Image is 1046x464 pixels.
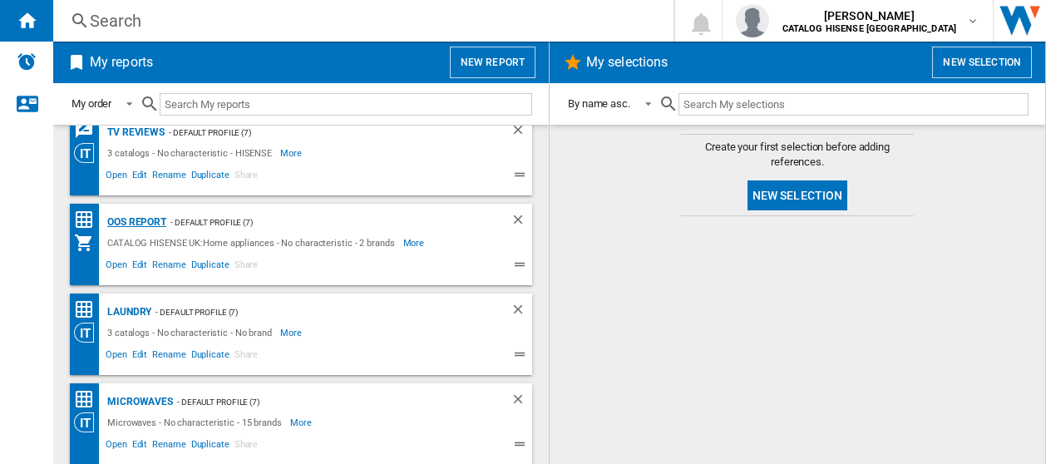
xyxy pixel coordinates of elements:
[103,167,130,187] span: Open
[74,143,103,163] div: Category View
[747,180,848,210] button: New selection
[103,323,280,343] div: 3 catalogs - No characteristic - No brand
[232,347,261,367] span: Share
[103,257,130,277] span: Open
[290,412,314,432] span: More
[403,233,427,253] span: More
[103,412,290,432] div: Microwaves - No characteristic - 15 brands
[932,47,1032,78] button: New selection
[280,323,304,343] span: More
[736,4,769,37] img: profile.jpg
[189,257,232,277] span: Duplicate
[511,392,532,412] div: Delete
[103,143,280,163] div: 3 catalogs - No characteristic - HISENSE
[74,389,103,410] div: Price Matrix
[103,233,403,253] div: CATALOG HISENSE UK:Home appliances - No characteristic - 2 brands
[90,9,630,32] div: Search
[74,412,103,432] div: Category View
[568,97,630,110] div: By name asc.
[74,210,103,230] div: Price Matrix
[160,93,532,116] input: Search My reports
[74,120,103,141] div: REVIEWS Matrix
[782,7,957,24] span: [PERSON_NAME]
[150,257,188,277] span: Rename
[17,52,37,72] img: alerts-logo.svg
[173,392,477,412] div: - Default profile (7)
[74,299,103,320] div: Price Matrix
[74,323,103,343] div: Category View
[151,302,477,323] div: - Default profile (7)
[103,212,166,233] div: OOS REPORT
[681,140,914,170] span: Create your first selection before adding references.
[511,302,532,323] div: Delete
[232,167,261,187] span: Share
[165,122,477,143] div: - Default profile (7)
[150,167,188,187] span: Rename
[189,437,232,457] span: Duplicate
[103,437,130,457] span: Open
[150,347,188,367] span: Rename
[782,23,957,34] b: CATALOG HISENSE [GEOGRAPHIC_DATA]
[130,347,150,367] span: Edit
[189,167,232,187] span: Duplicate
[280,143,304,163] span: More
[450,47,535,78] button: New report
[103,347,130,367] span: Open
[130,257,150,277] span: Edit
[583,47,671,78] h2: My selections
[189,347,232,367] span: Duplicate
[72,97,111,110] div: My order
[232,257,261,277] span: Share
[678,93,1029,116] input: Search My selections
[86,47,156,78] h2: My reports
[150,437,188,457] span: Rename
[130,437,150,457] span: Edit
[103,392,173,412] div: Microwaves
[103,302,151,323] div: Laundry
[511,212,532,233] div: Delete
[511,122,532,143] div: Delete
[166,212,477,233] div: - Default profile (7)
[74,233,103,253] div: My Assortment
[103,122,165,143] div: TV Reviews
[232,437,261,457] span: Share
[130,167,150,187] span: Edit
